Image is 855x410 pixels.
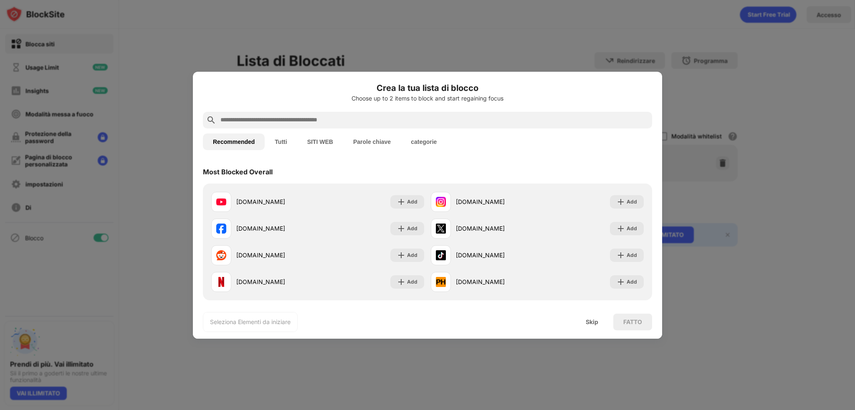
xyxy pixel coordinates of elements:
div: Add [407,251,417,259]
img: favicons [436,197,446,207]
div: Add [627,278,637,286]
div: Add [407,278,417,286]
img: favicons [436,224,446,234]
button: Recommended [203,133,265,150]
div: Add [407,224,417,233]
button: SITI WEB [297,133,343,150]
img: favicons [216,250,226,260]
div: [DOMAIN_NAME] [456,277,537,286]
div: Seleziona Elementi da iniziare [210,318,291,326]
img: favicons [216,197,226,207]
div: FATTO [623,319,642,325]
div: [DOMAIN_NAME] [456,224,537,233]
div: Add [627,198,637,206]
button: Tutti [265,133,297,150]
img: favicons [216,224,226,234]
img: favicons [216,277,226,287]
img: search.svg [206,115,216,125]
div: [DOMAIN_NAME] [456,197,537,206]
div: Choose up to 2 items to block and start regaining focus [203,95,652,102]
div: Skip [586,319,598,325]
button: Parole chiave [343,133,401,150]
div: [DOMAIN_NAME] [236,197,318,206]
div: Most Blocked Overall [203,168,273,176]
div: Add [407,198,417,206]
h6: Crea la tua lista di blocco [203,82,652,94]
img: favicons [436,277,446,287]
img: favicons [436,250,446,260]
div: Add [627,224,637,233]
div: [DOMAIN_NAME] [456,251,537,259]
div: [DOMAIN_NAME] [236,251,318,259]
div: Add [627,251,637,259]
div: [DOMAIN_NAME] [236,277,318,286]
button: categorie [401,133,447,150]
div: [DOMAIN_NAME] [236,224,318,233]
